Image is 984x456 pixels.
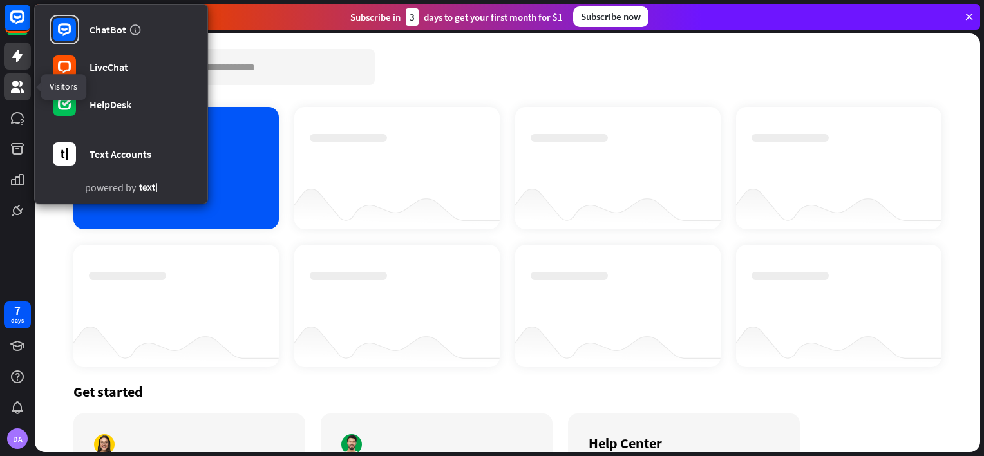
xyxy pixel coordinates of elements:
div: Subscribe now [573,6,648,27]
div: Get started [73,383,941,401]
button: Open LiveChat chat widget [10,5,49,44]
div: 3 [406,8,419,26]
a: 7 days [4,301,31,328]
div: Subscribe in days to get your first month for $1 [350,8,563,26]
div: Help Center [589,434,779,452]
div: 7 [14,305,21,316]
img: author [341,434,362,455]
img: author [94,434,115,455]
div: DA [7,428,28,449]
div: days [11,316,24,325]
